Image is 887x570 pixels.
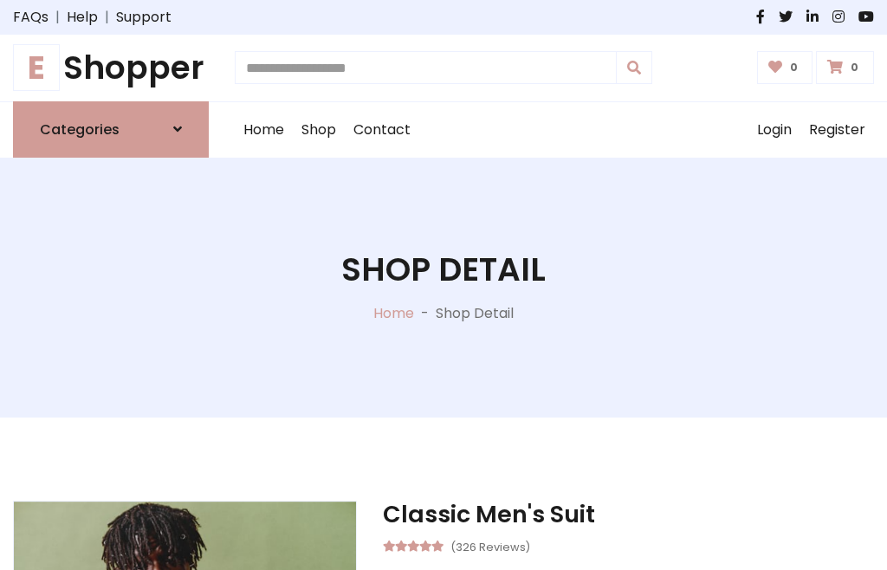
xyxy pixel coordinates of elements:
[800,102,874,158] a: Register
[373,303,414,323] a: Home
[49,7,67,28] span: |
[13,49,209,87] h1: Shopper
[846,60,863,75] span: 0
[816,51,874,84] a: 0
[13,101,209,158] a: Categories
[13,44,60,91] span: E
[436,303,514,324] p: Shop Detail
[13,49,209,87] a: EShopper
[345,102,419,158] a: Contact
[116,7,172,28] a: Support
[748,102,800,158] a: Login
[786,60,802,75] span: 0
[235,102,293,158] a: Home
[293,102,345,158] a: Shop
[98,7,116,28] span: |
[414,303,436,324] p: -
[450,535,530,556] small: (326 Reviews)
[13,7,49,28] a: FAQs
[757,51,813,84] a: 0
[341,250,546,289] h1: Shop Detail
[40,121,120,138] h6: Categories
[67,7,98,28] a: Help
[383,501,874,528] h3: Classic Men's Suit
